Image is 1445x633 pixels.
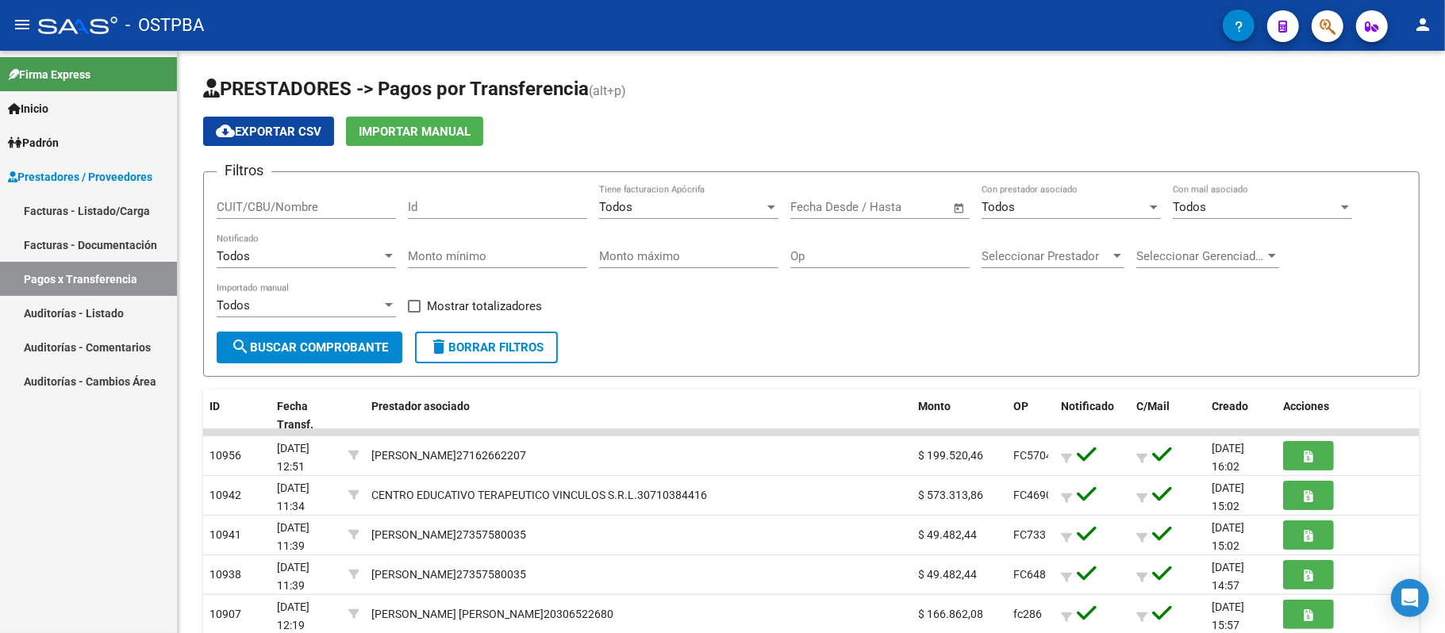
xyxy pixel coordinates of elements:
span: Padrón [8,134,59,152]
span: 27162662207 [371,449,526,462]
datatable-header-cell: Acciones [1277,389,1420,442]
datatable-header-cell: OP [1007,389,1055,442]
span: [DATE] 15:02 [1212,521,1244,552]
span: [DATE] 11:39 [277,521,309,552]
span: 20306522680 [371,608,613,620]
span: $ 49.482,44 [918,528,977,541]
input: Fecha fin [869,200,946,214]
span: Exportar CSV [216,125,321,139]
span: $ 199.520,46 [918,449,983,462]
span: 27357580035 [371,528,526,541]
mat-icon: cloud_download [216,121,235,140]
span: [DATE] 15:57 [1212,600,1244,631]
span: [DATE] 14:57 [1212,561,1244,592]
span: Prestador asociado [371,400,470,412]
button: Importar Manual [346,117,483,146]
div: [PERSON_NAME] [PERSON_NAME] [371,605,544,623]
button: Exportar CSV [203,117,334,146]
span: $ 49.482,44 [918,568,977,581]
span: [DATE] 11:39 [277,561,309,592]
span: Acciones [1283,400,1329,412]
span: 27357580035 [371,568,526,581]
span: FC648 [1013,568,1046,581]
span: 10938 [209,568,241,581]
span: Inicio [8,100,48,117]
span: Monto [918,400,951,412]
span: FC733 [1013,528,1046,541]
span: 10907 [209,608,241,620]
button: Open calendar [951,199,969,217]
span: Creado [1212,400,1248,412]
span: [DATE] 12:19 [277,600,309,631]
span: ID [209,400,220,412]
mat-icon: person [1413,15,1432,34]
span: (alt+p) [589,83,626,98]
datatable-header-cell: ID [203,389,271,442]
span: $ 166.862,08 [918,608,983,620]
span: Todos [982,200,1015,214]
span: Firma Express [8,66,90,83]
span: FC4690 [1013,489,1052,501]
span: [DATE] 12:51 [277,442,309,473]
datatable-header-cell: Creado [1205,389,1277,442]
mat-icon: search [231,337,250,356]
span: FC5704 [1013,449,1052,462]
span: Notificado [1061,400,1114,412]
span: 10956 [209,449,241,462]
span: Fecha Transf. [277,400,313,431]
span: Seleccionar Prestador [982,249,1110,263]
div: [PERSON_NAME] [371,447,456,465]
span: 30710384416 [371,489,707,501]
span: - OSTPBA [125,8,204,43]
span: OP [1013,400,1028,412]
span: Buscar Comprobante [231,340,388,355]
datatable-header-cell: Notificado [1055,389,1130,442]
span: Seleccionar Gerenciador [1136,249,1265,263]
span: PRESTADORES -> Pagos por Transferencia [203,78,589,100]
span: Todos [217,298,250,313]
span: [DATE] 11:34 [277,481,309,512]
div: [PERSON_NAME] [371,566,456,584]
span: C/Mail [1136,400,1170,412]
input: Fecha inicio [790,200,855,214]
datatable-header-cell: C/Mail [1130,389,1205,442]
datatable-header-cell: Monto [912,389,1007,442]
span: Todos [599,200,632,214]
span: fc286 [1013,608,1042,620]
mat-icon: delete [429,337,448,356]
span: Todos [1173,200,1206,214]
span: 10942 [209,489,241,501]
span: 10941 [209,528,241,541]
span: Borrar Filtros [429,340,544,355]
button: Buscar Comprobante [217,332,402,363]
div: CENTRO EDUCATIVO TERAPEUTICO VINCULOS S.R.L. [371,486,637,504]
span: Mostrar totalizadores [427,297,542,316]
span: [DATE] 16:02 [1212,442,1244,473]
span: $ 573.313,86 [918,489,983,501]
span: [DATE] 15:02 [1212,481,1244,512]
button: Borrar Filtros [415,332,558,363]
div: Open Intercom Messenger [1391,579,1429,617]
datatable-header-cell: Fecha Transf. [271,389,342,442]
span: Todos [217,249,250,263]
span: Prestadores / Proveedores [8,168,152,186]
h3: Filtros [217,159,271,182]
div: [PERSON_NAME] [371,526,456,544]
mat-icon: menu [13,15,32,34]
span: Importar Manual [359,125,471,139]
datatable-header-cell: Prestador asociado [365,389,912,442]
